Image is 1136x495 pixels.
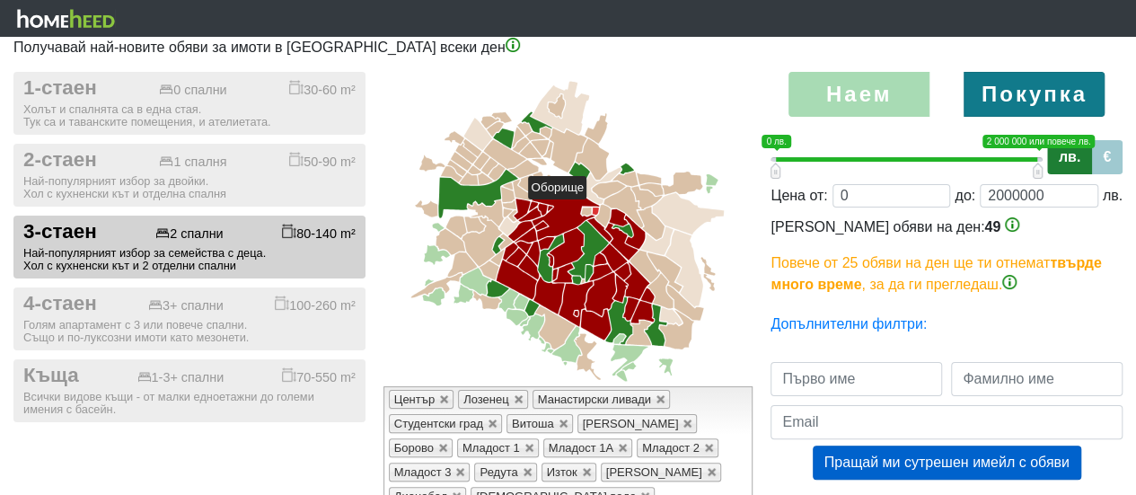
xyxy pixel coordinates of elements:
button: 4-стаен 3+ спални 100-260 m² Голям апартамент с 3 или повече спални.Също и по-луксозни имоти като... [13,287,365,350]
div: [PERSON_NAME] обяви на ден: [771,217,1123,296]
b: твърде много време [771,255,1101,292]
div: Най-популярният избор за двойки. Хол с кухненски кът и отделна спалня [23,175,356,200]
div: Холът и спалнята са в една стая. Тук са и таванските помещения, и ателиетата. [23,103,356,128]
label: Покупка [964,72,1105,117]
div: 1-3+ спални [137,370,225,385]
div: 100-260 m² [275,296,356,314]
span: Младост 3 [394,465,452,479]
img: info-3.png [1005,217,1019,232]
input: Фамилно име [951,362,1123,396]
span: Лозенец [463,393,509,406]
div: 80-140 m² [282,224,356,242]
img: info-3.png [506,38,520,52]
span: Студентски град [394,417,483,430]
span: 3-стаен [23,220,97,244]
span: 1-стаен [23,76,97,101]
span: Младост 2 [642,441,700,455]
label: лв. [1047,140,1092,174]
span: Витоша [512,417,554,430]
div: до: [955,185,975,207]
label: € [1091,140,1123,174]
span: 4-стаен [23,292,97,316]
div: Всички видове къщи - от малки едноетажни до големи имения с басейн. [23,391,356,416]
div: лв. [1103,185,1123,207]
div: 0 спални [159,83,226,98]
div: 2 спални [155,226,223,242]
input: Email [771,405,1123,439]
div: Голям апартамент с 3 или повече спални. Също и по-луксозни имоти като мезонети. [23,319,356,344]
p: Получавай най-новите обяви за имоти в [GEOGRAPHIC_DATA] всеки ден [13,37,1123,58]
div: 3+ спални [148,298,224,314]
div: 30-60 m² [289,80,356,98]
button: Къща 1-3+ спални 70-550 m² Всички видове къщи - от малки едноетажни до големи имения с басейн. [13,359,365,422]
div: Най-популярният избор за семейства с деца. Хол с кухненски кът и 2 отделни спални [23,247,356,272]
span: 2-стаен [23,148,97,172]
div: 50-90 m² [289,152,356,170]
button: 2-стаен 1 спалня 50-90 m² Най-популярният избор за двойки.Хол с кухненски кът и отделна спалня [13,144,365,207]
span: Младост 1 [462,441,520,455]
span: Център [394,393,435,406]
span: Манастирски ливади [538,393,651,406]
button: Пращай ми сутрешен имейл с обяви [813,446,1081,480]
span: 49 [984,219,1000,234]
div: 1 спалня [159,155,226,170]
span: 2 000 000 или повече лв. [982,135,1096,148]
span: [PERSON_NAME] [583,417,679,430]
span: Редута [480,465,517,479]
input: Първо име [771,362,942,396]
label: Наем [788,72,929,117]
span: [PERSON_NAME] [606,465,702,479]
div: Цена от: [771,185,827,207]
span: 0 лв. [762,135,790,148]
button: 3-стаен 2 спални 80-140 m² Най-популярният избор за семейства с деца.Хол с кухненски кът и 2 отде... [13,216,365,278]
span: Младост 1А [549,441,613,455]
div: 70-550 m² [282,367,356,385]
img: info-3.png [1002,275,1017,289]
span: Борово [394,441,434,455]
button: 1-стаен 0 спални 30-60 m² Холът и спалнята са в една стая.Тук са и таванските помещения, и ателие... [13,72,365,135]
span: Къща [23,364,79,388]
span: Изток [547,465,577,479]
p: Повече от 25 обяви на ден ще ти отнемат , за да ги прегледаш. [771,252,1123,296]
a: Допълнителни филтри: [771,316,927,331]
